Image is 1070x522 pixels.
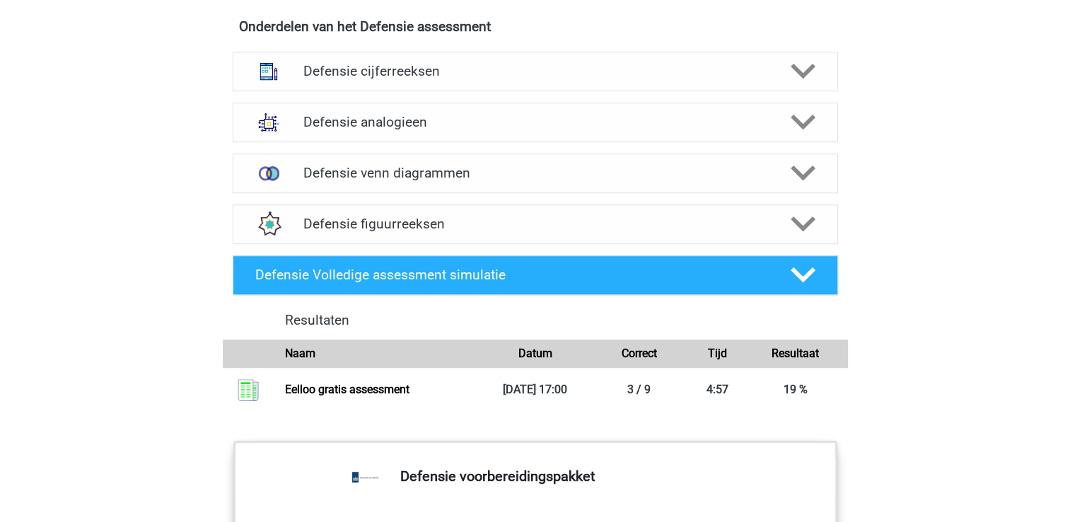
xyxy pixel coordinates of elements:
a: cijferreeksen Defensie cijferreeksen [227,52,844,91]
h4: Onderdelen van het Defensie assessment [239,18,832,35]
h4: Defensie venn diagrammen [303,165,767,181]
h4: Defensie analogieen [303,114,767,130]
a: Defensie Volledige assessment simulatie [227,255,844,295]
a: Eelloo gratis assessment [285,383,409,396]
div: Naam [274,345,483,362]
img: analogieen [250,104,287,141]
div: Datum [483,345,587,362]
h4: Defensie figuurreeksen [303,216,767,232]
h4: Defensie cijferreeksen [303,63,767,79]
h4: Resultaten [285,312,837,328]
img: venn diagrammen [250,155,287,192]
div: Correct [587,345,691,362]
h4: Defensie Volledige assessment simulatie [255,267,767,283]
div: Tijd [691,345,743,362]
div: Resultaat [743,345,847,362]
img: cijferreeksen [250,53,287,90]
a: figuurreeksen Defensie figuurreeksen [227,204,844,244]
a: analogieen Defensie analogieen [227,103,844,142]
a: venn diagrammen Defensie venn diagrammen [227,153,844,193]
img: figuurreeksen [250,206,287,243]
